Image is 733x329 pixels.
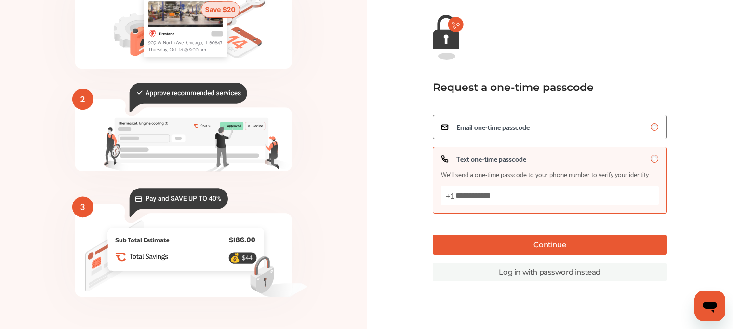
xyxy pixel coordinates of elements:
a: Log in with password instead [433,263,667,281]
img: icon_email.a11c3263.svg [441,123,449,131]
iframe: Button to launch messaging window [694,291,725,321]
text: 💰 [230,253,240,263]
input: Email one-time passcode [651,123,658,131]
img: magic-link-lock-error.9d88b03f.svg [433,15,464,60]
span: Text one-time passcode [456,155,526,163]
img: icon_phone.e7b63c2d.svg [441,155,449,163]
input: Text one-time passcodeWe’ll send a one-time passcode to your phone number to verify your identity.+1 [651,155,658,163]
button: Continue [433,235,667,255]
span: Email one-time passcode [456,123,530,131]
input: Text one-time passcodeWe’ll send a one-time passcode to your phone number to verify your identity.+1 [441,186,659,205]
span: We’ll send a one-time passcode to your phone number to verify your identity. [441,170,650,178]
div: Request a one-time passcode [433,81,655,94]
